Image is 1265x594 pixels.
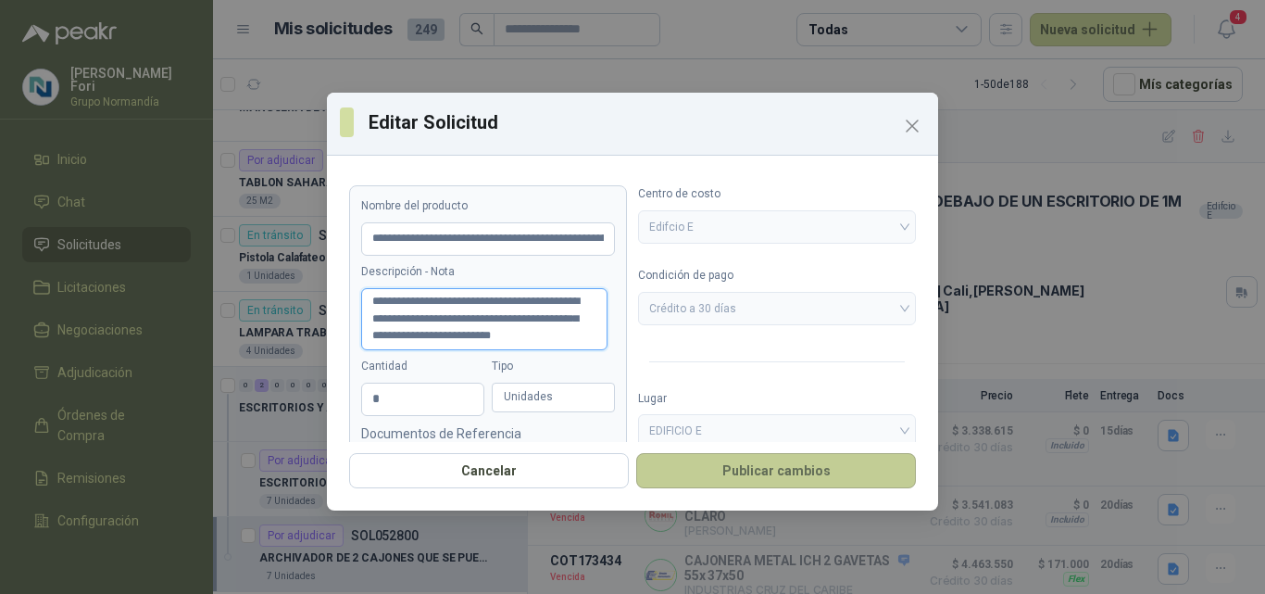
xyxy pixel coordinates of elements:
[361,197,615,215] label: Nombre del producto
[361,423,615,444] p: Documentos de Referencia
[636,453,916,488] button: Publicar cambios
[492,383,615,412] div: Unidades
[638,185,916,203] label: Centro de costo
[492,358,615,375] label: Tipo
[638,390,916,408] label: Lugar
[369,108,925,136] h3: Editar Solicitud
[649,213,905,241] span: Edifcio E
[649,417,905,445] span: EDIFICIO E
[361,263,615,281] label: Descripción - Nota
[638,267,916,284] label: Condición de pago
[649,295,905,322] span: Crédito a 30 días
[361,358,484,375] label: Cantidad
[349,453,629,488] button: Cancelar
[897,111,927,141] button: Close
